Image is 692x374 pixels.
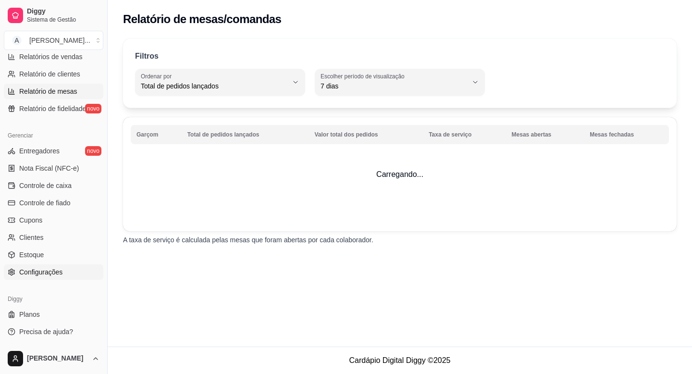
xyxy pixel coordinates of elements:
[4,143,103,159] a: Entregadoresnovo
[123,12,281,27] h2: Relatório de mesas/comandas
[27,16,99,24] span: Sistema de Gestão
[123,117,677,231] td: Carregando...
[4,66,103,82] a: Relatório de clientes
[135,50,159,62] p: Filtros
[19,267,62,277] span: Configurações
[4,178,103,193] a: Controle de caixa
[4,230,103,245] a: Clientes
[315,69,485,96] button: Escolher período de visualização7 dias
[4,128,103,143] div: Gerenciar
[19,181,72,190] span: Controle de caixa
[141,72,175,80] label: Ordenar por
[19,146,60,156] span: Entregadores
[12,36,22,45] span: A
[141,81,288,91] span: Total de pedidos lançados
[4,324,103,339] a: Precisa de ajuda?
[19,52,83,62] span: Relatórios de vendas
[19,69,80,79] span: Relatório de clientes
[4,264,103,280] a: Configurações
[4,347,103,370] button: [PERSON_NAME]
[321,81,468,91] span: 7 dias
[19,104,86,113] span: Relatório de fidelidade
[4,49,103,64] a: Relatórios de vendas
[19,215,42,225] span: Cupons
[4,31,103,50] button: Select a team
[4,195,103,211] a: Controle de fiado
[19,163,79,173] span: Nota Fiscal (NFC-e)
[4,291,103,307] div: Diggy
[19,233,44,242] span: Clientes
[4,4,103,27] a: DiggySistema de Gestão
[27,7,99,16] span: Diggy
[4,84,103,99] a: Relatório de mesas
[19,310,40,319] span: Planos
[321,72,408,80] label: Escolher período de visualização
[27,354,88,363] span: [PERSON_NAME]
[19,250,44,260] span: Estoque
[108,347,692,374] footer: Cardápio Digital Diggy © 2025
[4,307,103,322] a: Planos
[19,198,71,208] span: Controle de fiado
[123,235,677,245] p: A taxa de serviço é calculada pelas mesas que foram abertas por cada colaborador.
[19,87,77,96] span: Relatório de mesas
[135,69,305,96] button: Ordenar porTotal de pedidos lançados
[4,247,103,262] a: Estoque
[4,212,103,228] a: Cupons
[4,101,103,116] a: Relatório de fidelidadenovo
[29,36,90,45] div: [PERSON_NAME] ...
[4,161,103,176] a: Nota Fiscal (NFC-e)
[19,327,73,337] span: Precisa de ajuda?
